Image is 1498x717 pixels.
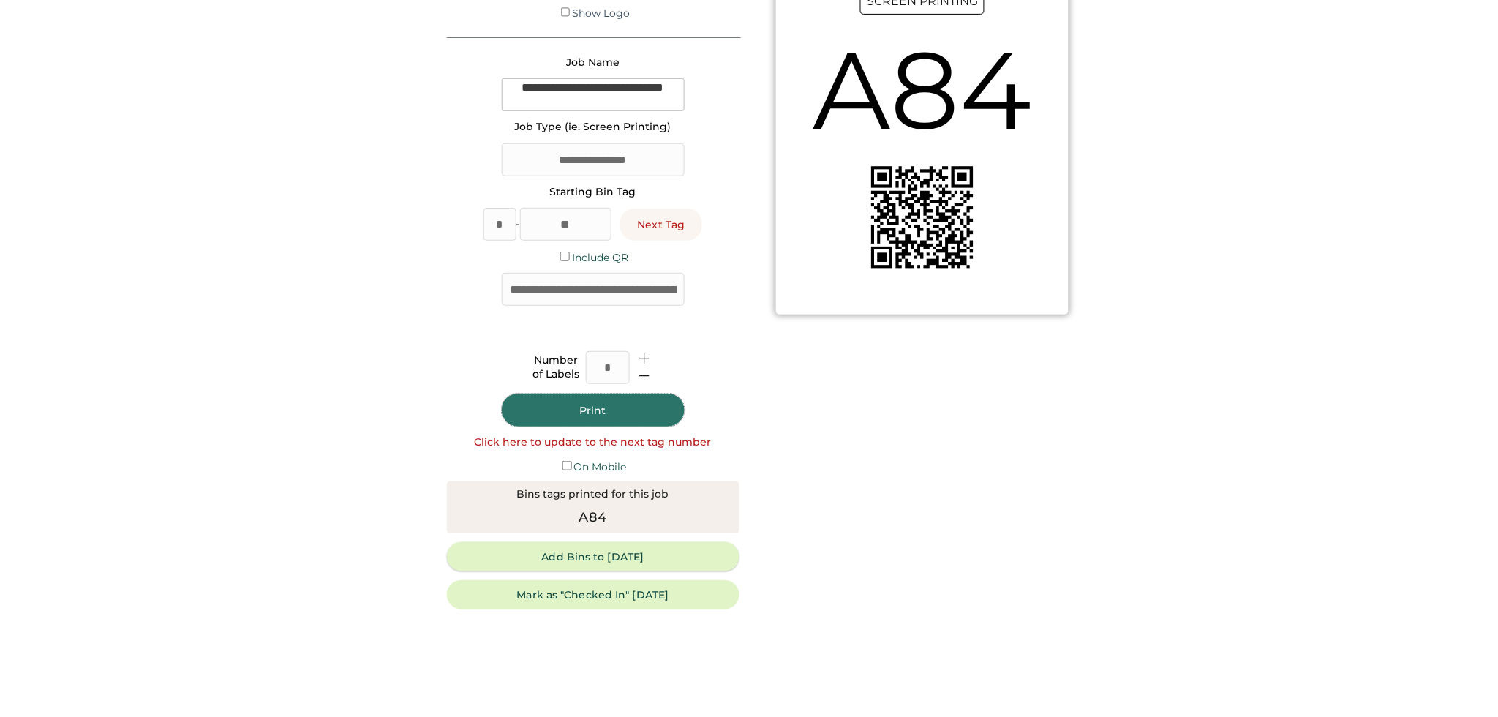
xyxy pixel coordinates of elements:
div: Job Name [566,56,620,70]
label: Include QR [572,251,628,264]
label: On Mobile [574,460,627,473]
div: - [516,217,520,232]
div: A84 [579,508,607,528]
div: A84 [813,15,1032,166]
button: Print [502,394,685,427]
div: Job Type (ie. Screen Printing) [515,120,671,135]
div: Bins tags printed for this job [517,487,669,502]
div: Number of Labels [533,353,580,382]
div: Starting Bin Tag [550,185,636,200]
div: Click here to update to the next tag number [475,435,712,450]
button: Add Bins to [DATE] [447,542,739,571]
button: Mark as "Checked In" [DATE] [447,580,739,609]
label: Show Logo [572,7,630,20]
button: Next Tag [620,209,703,241]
